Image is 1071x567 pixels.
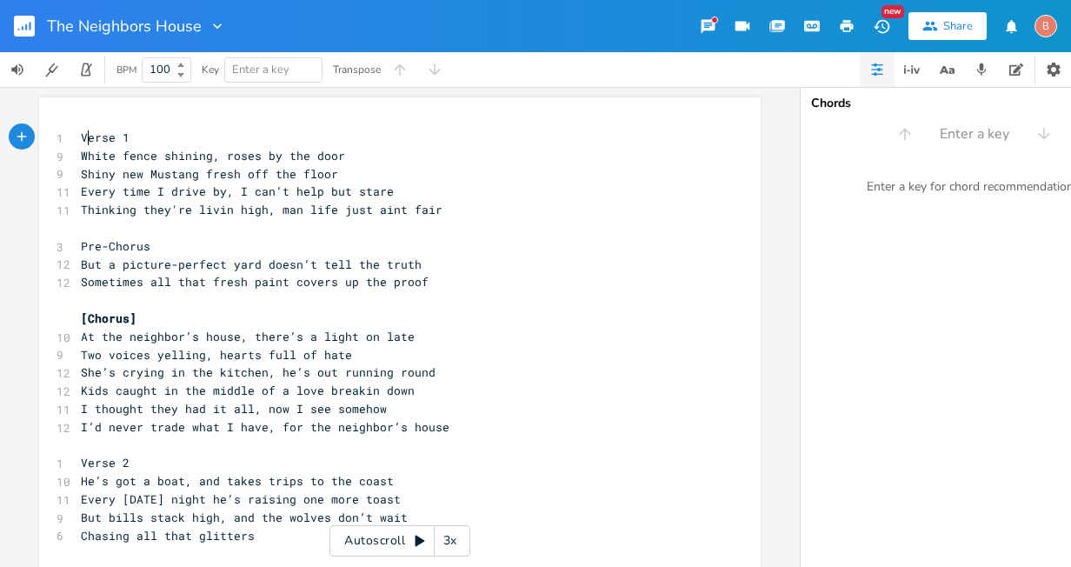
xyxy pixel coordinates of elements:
[81,528,255,544] span: Chasing all that glitters
[1034,15,1057,37] div: bjb3598
[81,202,442,217] span: Thinking they're livin high, man life just aint fair
[81,166,338,182] span: Shiny new Mustang fresh off the floor
[81,510,408,525] span: But bills stack high, and the wolves don’t wait
[81,383,415,398] span: Kids caught in the middle of a love breakin down
[81,347,352,363] span: Two voices yelling, hearts full of hate
[81,274,429,290] span: Sometimes all that fresh paint covers up the proof
[232,62,289,77] span: Enter a key
[81,238,150,254] span: Pre-Chorus
[47,18,202,34] span: The Neighbors House
[940,124,1009,144] span: Enter a key
[81,310,136,326] span: [Chorus]
[881,5,904,18] div: New
[81,329,415,344] span: At the neighbor’s house, there’s a light on late
[81,183,394,199] span: Every time I drive by, I can’t help but stare
[908,12,987,40] button: Share
[81,130,130,145] span: Verse 1
[81,419,449,435] span: I’d never trade what I have, for the neighbor’s house
[81,491,401,507] span: Every [DATE] night he’s raising one more toast
[333,64,381,75] div: Transpose
[81,257,422,272] span: But a picture-perfect yard doesn’t tell the truth
[81,455,130,470] span: Verse 2
[202,64,219,75] div: Key
[81,148,345,163] span: White fence shining, roses by the door
[329,525,470,557] div: Autoscroll
[435,525,466,557] div: 3x
[81,473,394,489] span: He’s got a boat, and takes trips to the coast
[943,18,973,34] div: Share
[81,401,387,417] span: I thought they had it all, now I see somehow
[1034,6,1057,46] button: B
[116,65,136,75] div: BPM
[864,10,899,42] button: New
[81,364,436,380] span: She’s crying in the kitchen, he’s out running round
